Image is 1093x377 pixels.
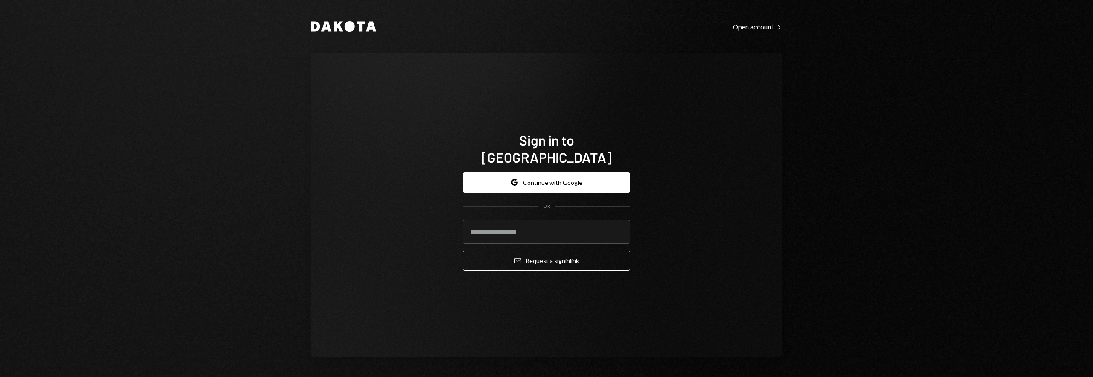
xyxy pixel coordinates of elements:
[733,22,782,31] a: Open account
[733,23,782,31] div: Open account
[463,251,630,271] button: Request a signinlink
[463,132,630,166] h1: Sign in to [GEOGRAPHIC_DATA]
[543,203,550,210] div: OR
[463,172,630,193] button: Continue with Google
